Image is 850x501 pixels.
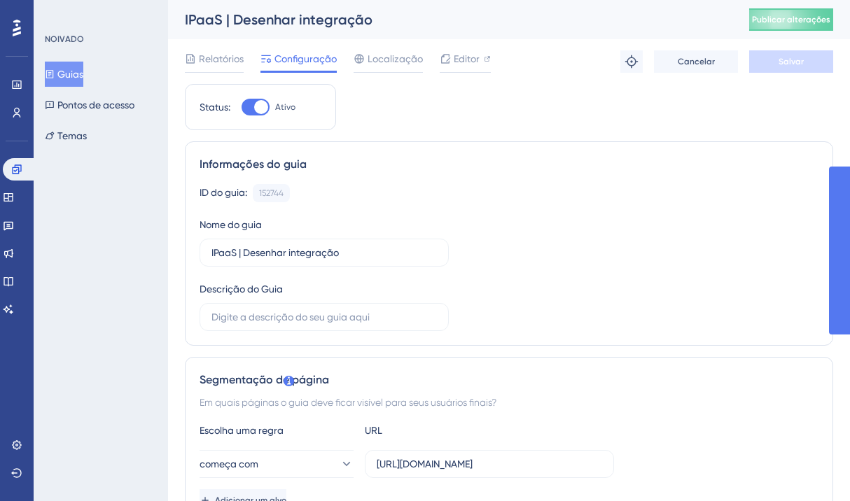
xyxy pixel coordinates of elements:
[259,188,284,198] font: 152744
[200,187,247,198] font: ID do guia:
[200,219,262,230] font: Nome do guia
[200,101,230,113] font: Status:
[200,373,329,386] font: Segmentação de página
[365,425,382,436] font: URL
[45,92,134,118] button: Pontos de acesso
[57,69,83,80] font: Guias
[749,50,833,73] button: Salvar
[200,450,354,478] button: começa com
[274,53,337,64] font: Configuração
[45,62,83,87] button: Guias
[200,458,258,470] font: começa com
[779,57,804,66] font: Salvar
[200,157,307,171] font: Informações do guia
[200,425,284,436] font: Escolha uma regra
[752,15,830,24] font: Publicar alterações
[45,123,87,148] button: Temas
[199,53,244,64] font: Relatórios
[368,53,423,64] font: Localização
[45,34,84,44] font: NOIVADO
[200,397,496,408] font: Em quais páginas o guia deve ficar visível para seus usuários finais?
[749,8,833,31] button: Publicar alterações
[211,245,437,260] input: Digite o nome do seu guia aqui
[454,53,480,64] font: Editor
[57,130,87,141] font: Temas
[200,283,283,295] font: Descrição do Guia
[57,99,134,111] font: Pontos de acesso
[211,309,437,325] input: Digite a descrição do seu guia aqui
[185,11,372,28] font: IPaaS | Desenhar integração
[275,102,295,112] font: Ativo
[377,456,602,472] input: seusite.com/caminho
[678,57,715,66] font: Cancelar
[654,50,738,73] button: Cancelar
